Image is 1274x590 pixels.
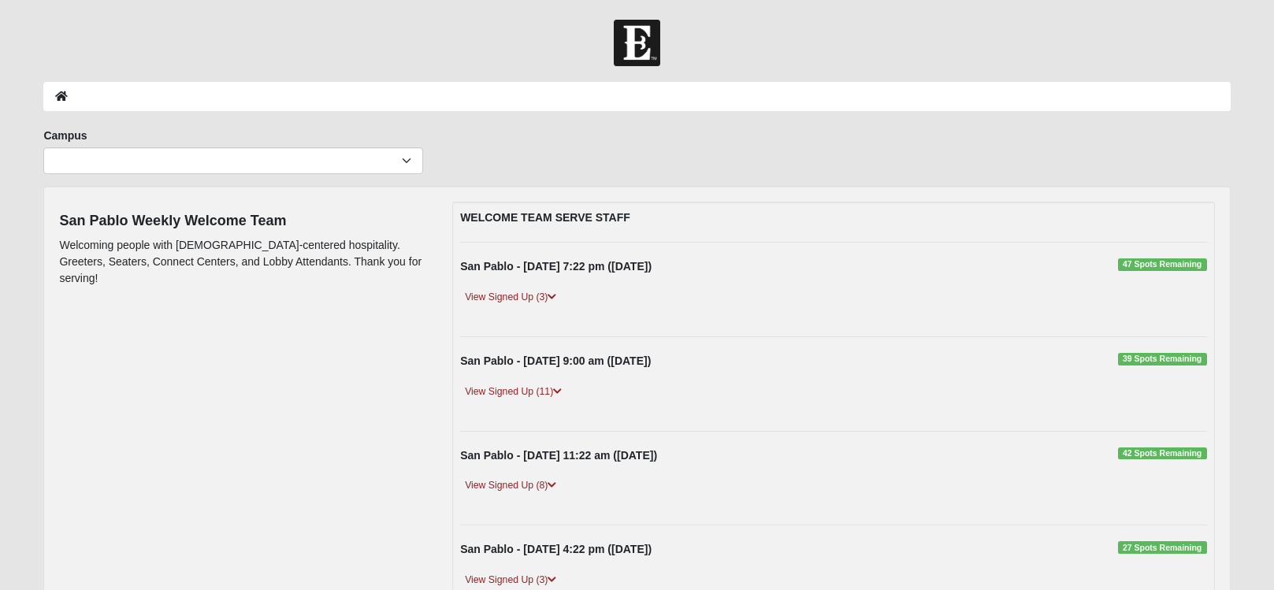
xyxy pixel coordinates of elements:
strong: WELCOME TEAM SERVE STAFF [460,211,630,224]
strong: San Pablo - [DATE] 9:00 am ([DATE]) [460,354,651,367]
img: Church of Eleven22 Logo [614,20,660,66]
a: View Signed Up (3) [460,572,561,588]
strong: San Pablo - [DATE] 11:22 am ([DATE]) [460,449,657,462]
a: View Signed Up (8) [460,477,561,494]
span: 39 Spots Remaining [1118,353,1207,366]
h4: San Pablo Weekly Welcome Team [59,213,429,230]
a: View Signed Up (3) [460,289,561,306]
strong: San Pablo - [DATE] 7:22 pm ([DATE]) [460,260,652,273]
span: 42 Spots Remaining [1118,447,1207,460]
span: 47 Spots Remaining [1118,258,1207,271]
span: 27 Spots Remaining [1118,541,1207,554]
p: Welcoming people with [DEMOGRAPHIC_DATA]-centered hospitality. Greeters, Seaters, Connect Centers... [59,237,429,287]
a: View Signed Up (11) [460,384,566,400]
label: Campus [43,128,87,143]
strong: San Pablo - [DATE] 4:22 pm ([DATE]) [460,543,652,555]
